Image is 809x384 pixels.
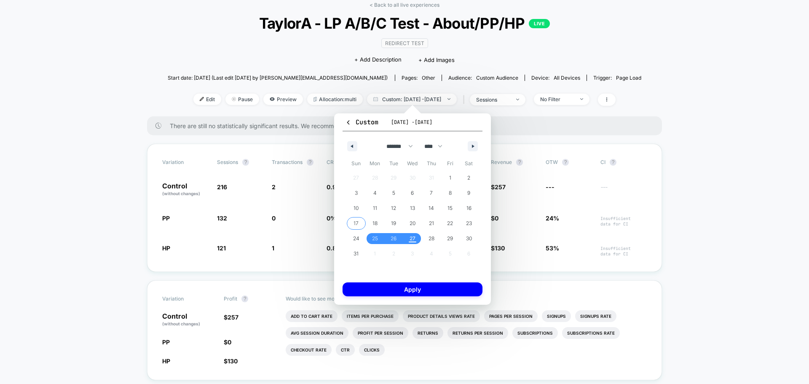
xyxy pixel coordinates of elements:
li: Items Per Purchase [342,310,399,322]
button: ? [242,159,249,166]
span: 130 [228,357,238,365]
span: Page Load [616,75,641,81]
span: --- [600,185,647,197]
span: 25 [372,231,378,246]
img: end [580,98,583,100]
span: 2 [467,170,470,185]
span: Insufficient data for CI [600,246,647,257]
li: Add To Cart Rate [286,310,338,322]
span: PP [162,215,170,222]
button: 17 [347,216,366,231]
span: Sun [347,157,366,170]
span: OTW [546,159,592,166]
button: 2 [459,170,478,185]
span: Wed [403,157,422,170]
span: 130 [495,244,505,252]
span: 28 [429,231,434,246]
span: 257 [495,183,506,191]
button: 15 [441,201,460,216]
button: 23 [459,216,478,231]
span: 132 [217,215,227,222]
button: 20 [403,216,422,231]
li: Ctr [336,344,355,356]
img: edit [200,97,204,101]
button: Apply [343,282,482,296]
button: ? [307,159,313,166]
span: 16 [466,201,471,216]
button: Custom[DATE] -[DATE] [343,118,482,132]
span: [DATE] - [DATE] [391,119,432,126]
button: 30 [459,231,478,246]
span: 10 [354,201,359,216]
button: 5 [384,185,403,201]
button: 25 [366,231,385,246]
span: | [461,94,470,106]
span: --- [546,183,555,191]
span: Custom [345,118,378,126]
span: There are still no statistically significant results. We recommend waiting a few more days [170,122,645,129]
span: Variation [162,159,209,166]
span: 3 [355,185,358,201]
button: 21 [422,216,441,231]
span: + Add Images [418,56,455,63]
span: Allocation: multi [307,94,363,105]
button: 19 [384,216,403,231]
span: $ [224,314,238,321]
div: Audience: [448,75,518,81]
img: rebalance [313,97,317,102]
span: 8 [449,185,452,201]
p: Control [162,183,209,197]
a: < Back to all live experiences [370,2,439,8]
button: 8 [441,185,460,201]
img: end [232,97,236,101]
span: 24 [353,231,359,246]
span: Tue [384,157,403,170]
button: 11 [366,201,385,216]
span: (without changes) [162,191,200,196]
li: Returns [413,327,443,339]
li: Avg Session Duration [286,327,348,339]
button: 31 [347,246,366,261]
span: Redirect Test [381,38,428,48]
li: Signups Rate [575,310,616,322]
span: Sat [459,157,478,170]
span: 1 [272,244,274,252]
span: PP [162,338,170,346]
span: Insufficient data for CI [600,216,647,227]
li: Profit Per Session [353,327,408,339]
span: 2 [272,183,276,191]
button: 29 [441,231,460,246]
span: 11 [373,201,377,216]
span: 31 [354,246,359,261]
span: 0 [272,215,276,222]
span: (without changes) [162,321,200,326]
li: Subscriptions [512,327,558,339]
button: 7 [422,185,441,201]
p: Would like to see more reports? [286,295,647,302]
span: Pause [225,94,259,105]
div: No Filter [540,96,574,102]
span: 14 [429,201,434,216]
span: 19 [391,216,396,231]
span: 24% [546,215,559,222]
span: 7 [430,185,433,201]
span: + Add Description [354,56,402,64]
span: Transactions [272,159,303,165]
div: sessions [476,97,510,103]
span: 53% [546,244,559,252]
button: 9 [459,185,478,201]
button: 16 [459,201,478,216]
span: Variation [162,295,209,302]
span: Edit [193,94,221,105]
span: Preview [263,94,303,105]
li: Returns Per Session [447,327,508,339]
span: 1 [449,170,451,185]
span: 20 [410,216,415,231]
p: LIVE [529,19,550,28]
button: 1 [441,170,460,185]
span: 0 [228,338,231,346]
span: 257 [228,314,238,321]
span: 13 [410,201,415,216]
span: 9 [467,185,470,201]
span: HP [162,244,170,252]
